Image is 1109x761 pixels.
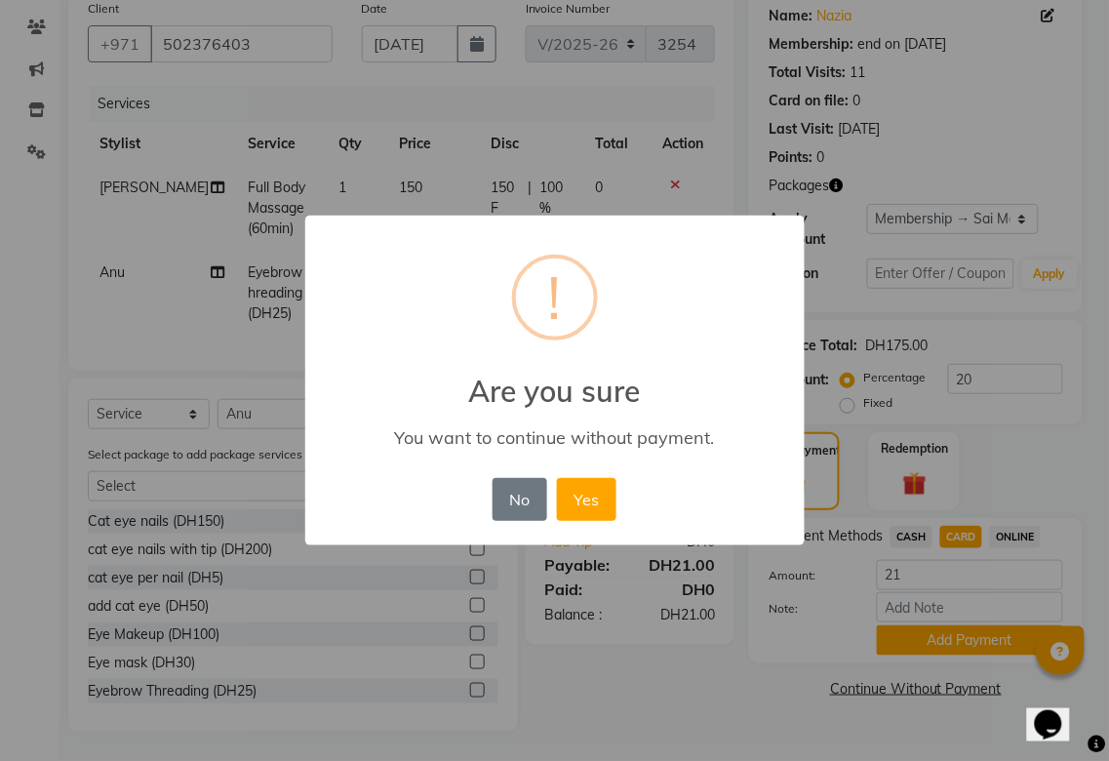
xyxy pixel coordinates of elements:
h2: Are you sure [305,350,805,409]
iframe: chat widget [1027,683,1089,741]
div: ! [548,259,562,337]
button: Yes [557,478,616,521]
button: No [493,478,547,521]
div: You want to continue without payment. [333,426,775,449]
